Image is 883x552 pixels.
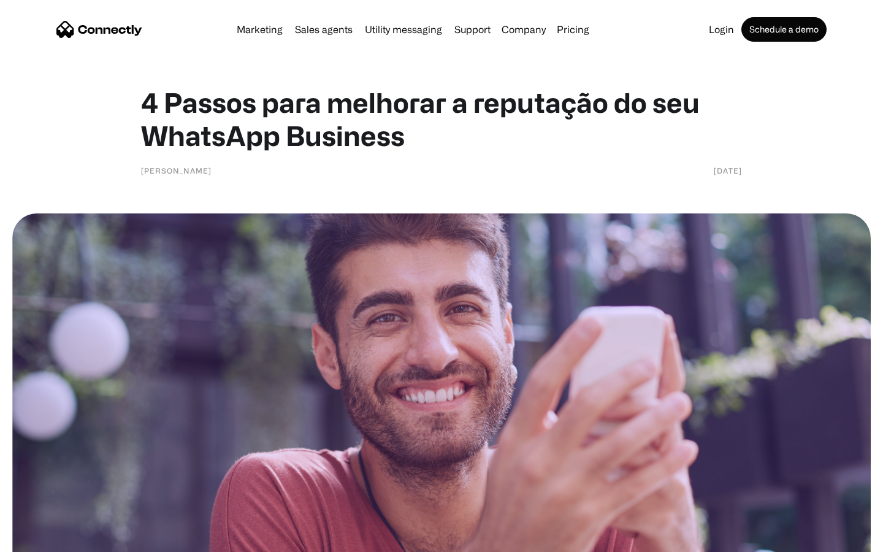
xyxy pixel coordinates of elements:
[552,25,594,34] a: Pricing
[360,25,447,34] a: Utility messaging
[12,531,74,548] aside: Language selected: English
[141,164,212,177] div: [PERSON_NAME]
[25,531,74,548] ul: Language list
[232,25,288,34] a: Marketing
[141,86,742,152] h1: 4 Passos para melhorar a reputação do seu WhatsApp Business
[56,20,142,39] a: home
[498,21,549,38] div: Company
[714,164,742,177] div: [DATE]
[704,25,739,34] a: Login
[741,17,827,42] a: Schedule a demo
[290,25,357,34] a: Sales agents
[502,21,546,38] div: Company
[449,25,495,34] a: Support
